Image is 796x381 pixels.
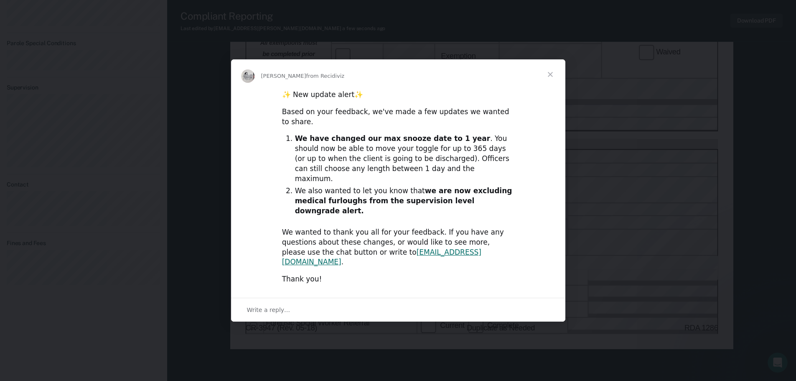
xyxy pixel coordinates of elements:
[535,59,565,89] span: Close
[282,248,481,266] a: [EMAIL_ADDRESS][DOMAIN_NAME]
[282,274,514,284] div: Thank you!
[231,298,565,322] div: Open conversation and reply
[282,228,514,267] div: We wanted to thank you all for your feedback. If you have any questions about these changes, or w...
[241,69,254,83] img: Profile image for Kim
[282,107,514,127] div: Based on your feedback, we've made a few updates we wanted to share.
[295,134,490,143] b: We have changed our max snooze date to 1 year
[282,90,514,100] div: ✨ New update alert✨
[295,187,512,215] b: we are now excluding medical furloughs from the supervision level downgrade alert.
[295,186,514,216] li: We also wanted to let you know that
[295,134,514,184] li: . You should now be able to move your toggle for up to 365 days (or up to when the client is goin...
[247,304,290,315] span: Write a reply…
[261,73,306,79] span: [PERSON_NAME]
[306,73,345,79] span: from Recidiviz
